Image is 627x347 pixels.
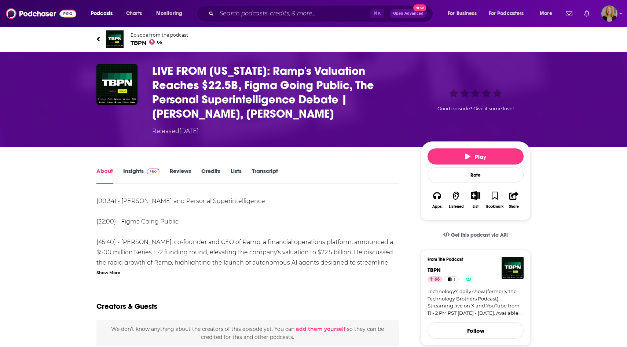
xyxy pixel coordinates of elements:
[152,127,199,136] div: Released [DATE]
[437,106,514,111] span: Good episode? Give it some love!
[432,204,442,209] div: Apps
[413,4,426,11] span: New
[156,8,182,19] span: Monitoring
[505,187,524,213] button: Share
[486,204,503,209] div: Bookmark
[151,8,192,19] button: open menu
[563,7,575,20] a: Show notifications dropdown
[454,276,455,283] span: 1
[131,39,188,46] span: TBPN
[152,64,409,121] h1: LIVE FROM NEW YORK: Ramp's Valuation Reaches $22.5B, Figma Going Public, The Personal Superintell...
[91,8,113,19] span: Podcasts
[466,187,485,213] div: Show More ButtonList
[451,232,508,238] span: Get this podcast via API
[447,187,466,213] button: Listened
[96,302,157,311] h2: Creators & Guests
[465,153,486,160] span: Play
[203,5,440,22] div: Search podcasts, credits, & more...
[96,167,113,184] a: About
[428,167,524,182] div: Rate
[126,8,142,19] span: Charts
[96,64,137,105] img: LIVE FROM NEW YORK: Ramp's Valuation Reaches $22.5B, Figma Going Public, The Personal Superintell...
[448,8,477,19] span: For Business
[473,204,478,209] div: List
[390,9,427,18] button: Open AdvancedNew
[111,326,384,340] span: We don't know anything about the creators of this episode yet . You can so they can be credited f...
[370,9,384,18] span: ⌘ K
[131,32,188,38] span: Episode from the podcast
[601,5,617,22] button: Show profile menu
[123,167,159,184] a: InsightsPodchaser Pro
[157,41,162,44] span: 66
[428,148,524,165] button: Play
[96,237,399,299] li: (45:40) - [PERSON_NAME], co-founder and CEO of Ramp, a financial operations platform, announced a...
[296,326,345,332] button: add them yourself
[121,8,146,19] a: Charts
[468,191,483,199] button: Show More Button
[601,5,617,22] span: Logged in as emckenzie
[434,276,440,283] span: 66
[6,7,76,21] img: Podchaser - Follow, Share and Rate Podcasts
[489,8,524,19] span: For Podcasters
[444,276,459,282] a: 1
[601,5,617,22] img: User Profile
[428,257,518,262] h3: From The Podcast
[428,276,443,282] a: 66
[443,8,486,19] button: open menu
[393,12,423,15] span: Open Advanced
[217,8,370,19] input: Search podcasts, credits, & more...
[502,257,524,279] img: TBPN
[485,187,504,213] button: Bookmark
[428,322,524,339] button: Follow
[428,187,447,213] button: Apps
[535,8,561,19] button: open menu
[437,226,514,244] a: Get this podcast via API
[96,30,531,48] a: TBPNEpisode from the podcastTBPN66
[96,196,399,206] li: (00:34) - [PERSON_NAME] and Personal Superintelligence
[540,8,552,19] span: More
[106,30,124,48] img: TBPN
[449,204,464,209] div: Listened
[252,167,278,184] a: Transcript
[484,8,535,19] button: open menu
[147,169,159,174] img: Podchaser Pro
[170,167,191,184] a: Reviews
[231,167,242,184] a: Lists
[428,288,524,317] a: Technology's daily show (formerly the Technology Brothers Podcast). Streaming live on X and YouTu...
[96,217,399,227] li: (32:00) - Figma Going Public
[509,204,519,209] div: Share
[428,266,441,273] a: TBPN
[581,7,593,20] a: Show notifications dropdown
[86,8,122,19] button: open menu
[201,167,220,184] a: Credits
